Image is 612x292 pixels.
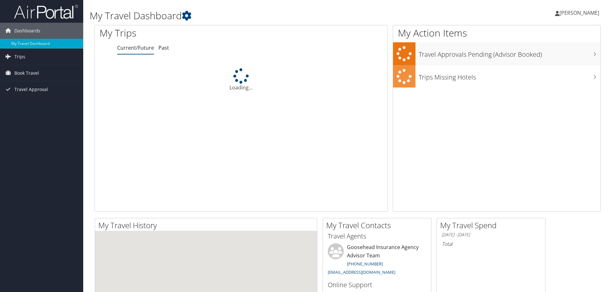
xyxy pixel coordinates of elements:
[419,47,600,59] h3: Travel Approvals Pending (Advisor Booked)
[328,269,395,275] a: [EMAIL_ADDRESS][DOMAIN_NAME]
[90,9,434,22] h1: My Travel Dashboard
[442,232,540,238] h6: [DATE] - [DATE]
[117,44,154,51] a: Current/Future
[442,240,540,247] h6: Total
[14,23,40,39] span: Dashboards
[440,220,545,231] h2: My Travel Spend
[325,243,430,278] li: Goosehead Insurance Agency Advisor Team
[14,49,25,65] span: Trips
[393,42,600,65] a: Travel Approvals Pending (Advisor Booked)
[95,68,388,91] div: Loading...
[328,232,426,241] h3: Travel Agents
[100,26,261,40] h1: My Trips
[555,3,606,22] a: [PERSON_NAME]
[14,65,39,81] span: Book Travel
[158,44,169,51] a: Past
[347,261,383,267] a: [PHONE_NUMBER]
[14,81,48,97] span: Travel Approval
[560,9,599,16] span: [PERSON_NAME]
[328,280,426,289] h3: Online Support
[326,220,431,231] h2: My Travel Contacts
[98,220,317,231] h2: My Travel History
[14,4,78,19] img: airportal-logo.png
[393,65,600,88] a: Trips Missing Hotels
[393,26,600,40] h1: My Action Items
[419,70,600,82] h3: Trips Missing Hotels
